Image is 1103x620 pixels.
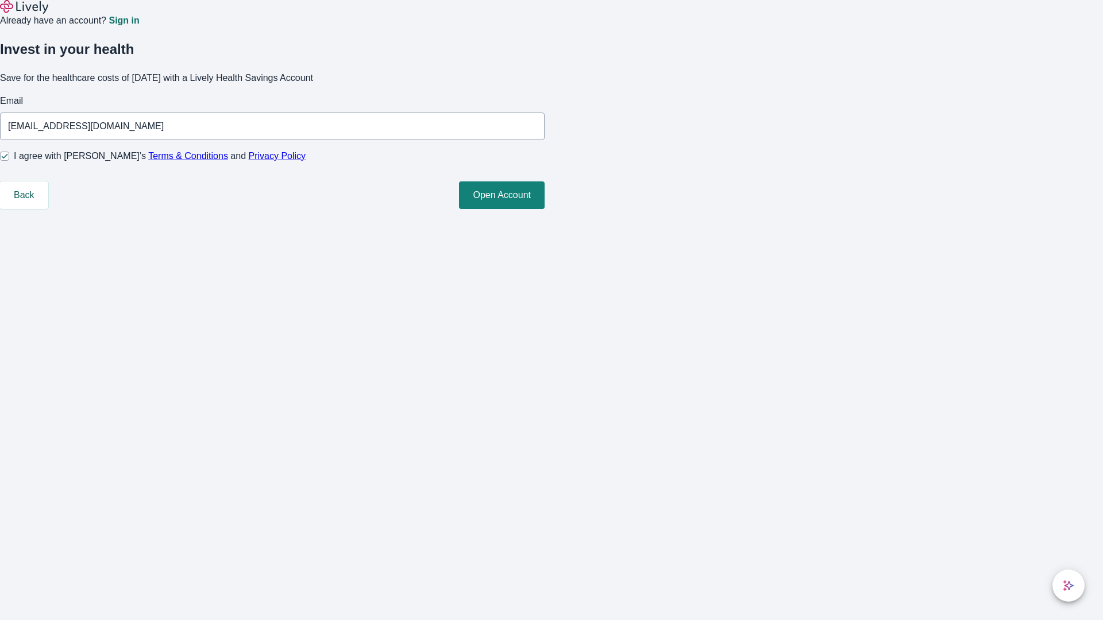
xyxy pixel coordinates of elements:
span: I agree with [PERSON_NAME]’s and [14,149,306,163]
a: Sign in [109,16,139,25]
a: Terms & Conditions [148,151,228,161]
a: Privacy Policy [249,151,306,161]
svg: Lively AI Assistant [1063,580,1074,591]
button: Open Account [459,181,545,209]
button: chat [1052,569,1085,602]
